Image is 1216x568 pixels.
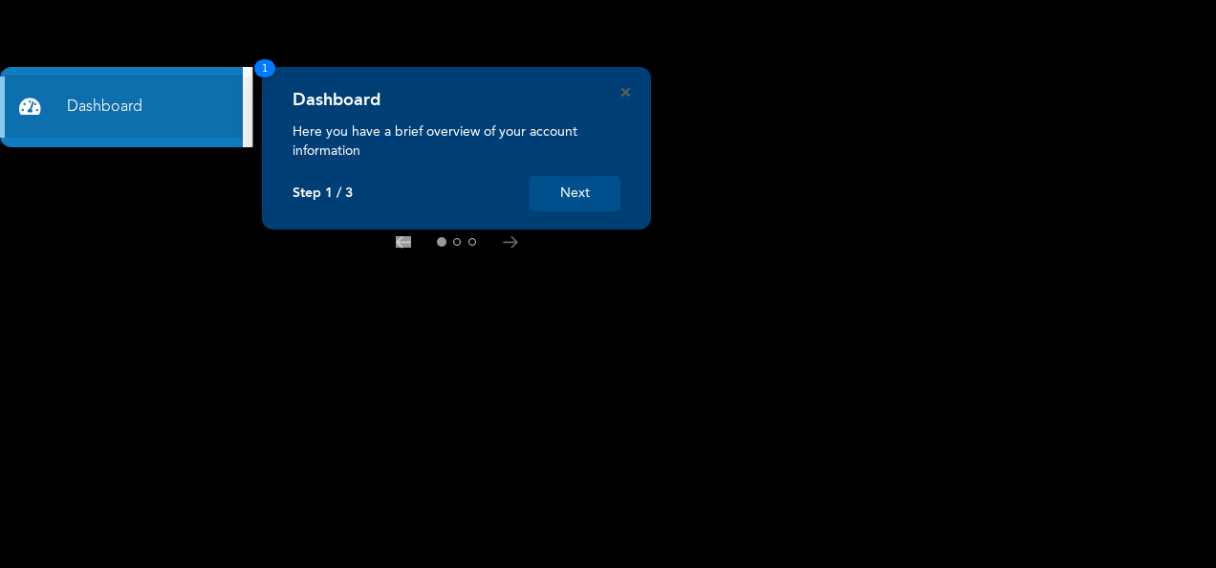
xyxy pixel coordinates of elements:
[293,90,380,111] h4: Dashboard
[254,59,275,77] span: 1
[293,122,620,161] p: Here you have a brief overview of your account information
[293,186,353,202] p: Step 1 / 3
[530,176,620,211] button: Next
[621,88,630,97] button: Close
